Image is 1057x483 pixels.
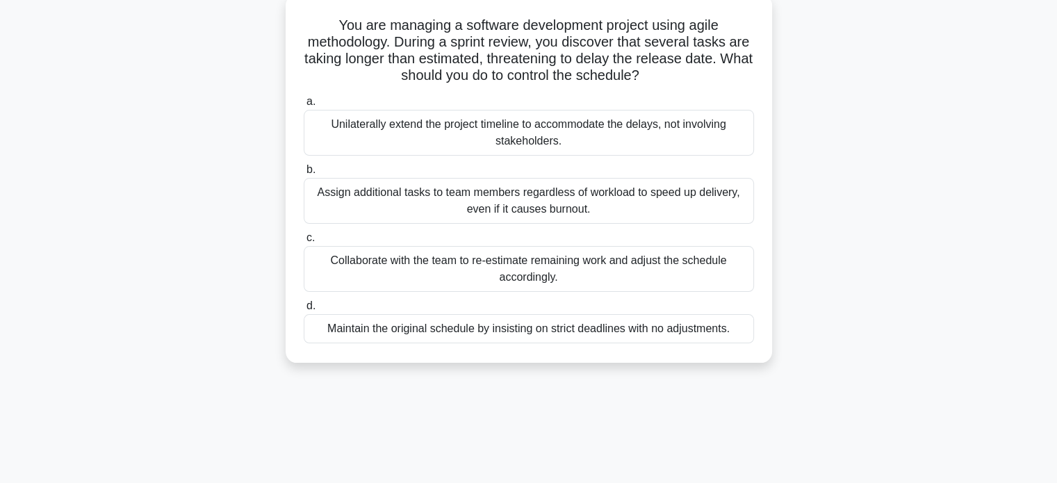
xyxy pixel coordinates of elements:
[302,17,755,85] h5: You are managing a software development project using agile methodology. During a sprint review, ...
[304,178,754,224] div: Assign additional tasks to team members regardless of workload to speed up delivery, even if it c...
[306,95,316,107] span: a.
[306,231,315,243] span: c.
[304,110,754,156] div: Unilaterally extend the project timeline to accommodate the delays, not involving stakeholders.
[304,246,754,292] div: Collaborate with the team to re-estimate remaining work and adjust the schedule accordingly.
[304,314,754,343] div: Maintain the original schedule by insisting on strict deadlines with no adjustments.
[306,163,316,175] span: b.
[306,300,316,311] span: d.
